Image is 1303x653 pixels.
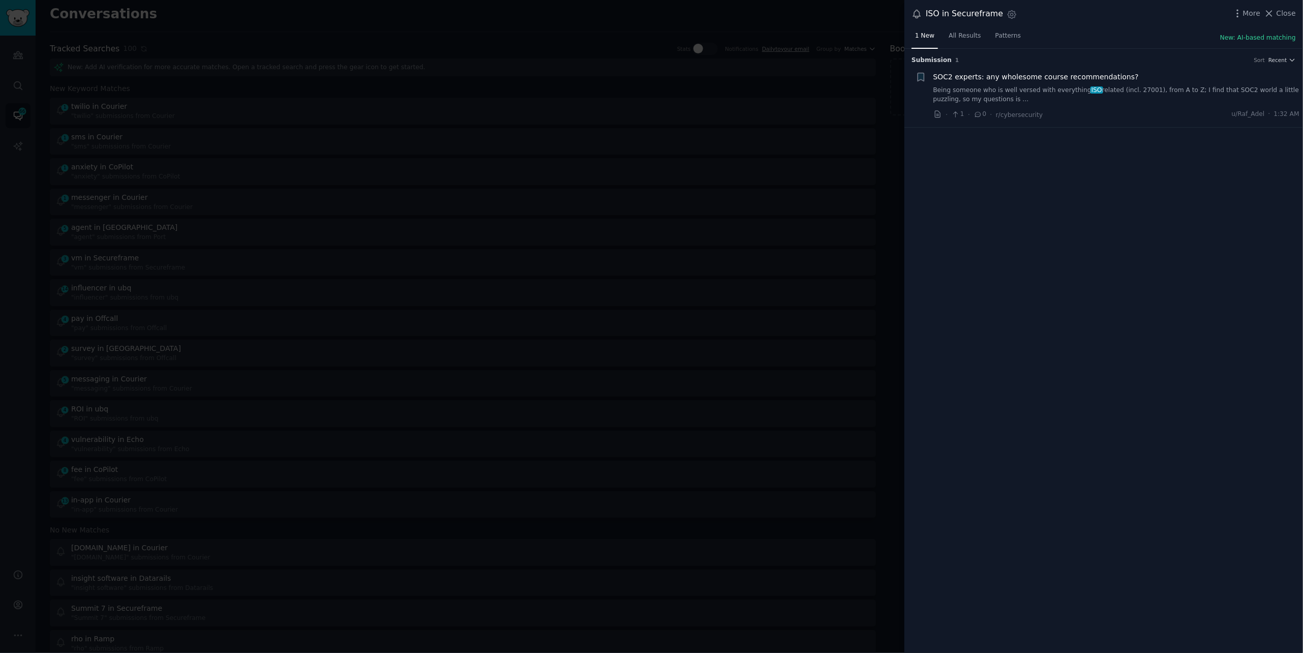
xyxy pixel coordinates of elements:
span: All Results [949,32,981,41]
button: Close [1264,8,1296,19]
span: 1 [955,57,959,63]
span: · [1268,110,1270,119]
button: More [1232,8,1261,19]
button: New: AI-based matching [1220,34,1296,43]
button: Recent [1268,56,1296,64]
a: 1 New [912,28,938,49]
span: 1 New [915,32,934,41]
span: 0 [974,110,986,119]
span: 1:32 AM [1274,110,1299,119]
a: SOC2 experts: any wholesome course recommendations? [933,72,1139,82]
span: ISO [1090,86,1103,94]
span: · [946,109,948,120]
span: u/Raf_Adel [1232,110,1265,119]
a: All Results [945,28,984,49]
span: · [968,109,970,120]
div: ISO in Secureframe [926,8,1003,20]
a: Being someone who is well versed with everythingISOrelated (incl. 27001), from A to Z; I find tha... [933,86,1300,104]
span: Submission [912,56,952,65]
span: 1 [951,110,964,119]
span: More [1243,8,1261,19]
span: Recent [1268,56,1287,64]
span: Close [1277,8,1296,19]
span: r/cybersecurity [996,111,1043,118]
div: Sort [1254,56,1265,64]
span: Patterns [995,32,1021,41]
a: Patterns [992,28,1024,49]
span: · [990,109,992,120]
